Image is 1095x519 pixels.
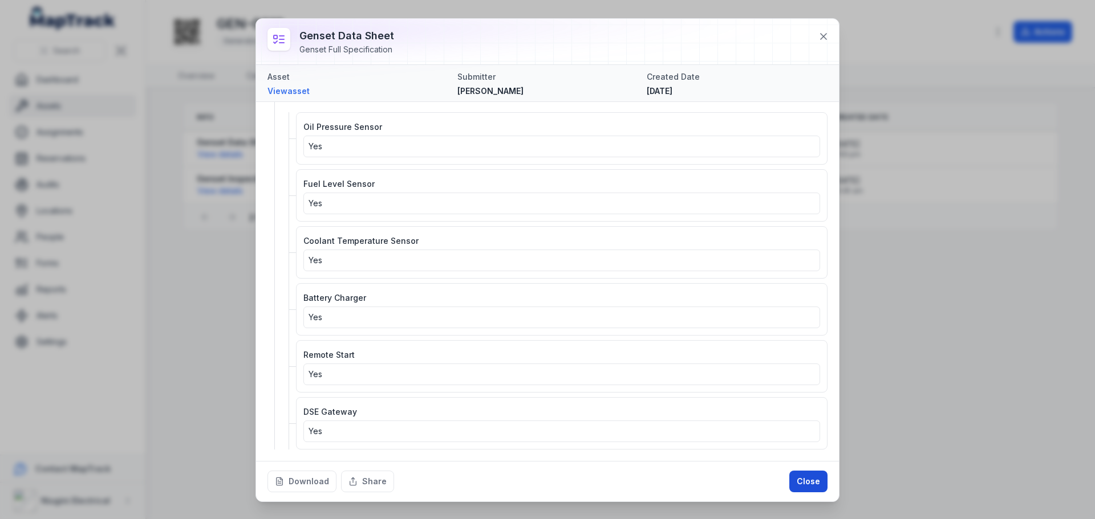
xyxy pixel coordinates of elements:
span: Yes [309,312,322,322]
time: 8/28/2025, 3:50:47 PM [647,86,672,96]
span: [DATE] [647,86,672,96]
span: Yes [309,198,322,208]
button: Share [341,471,394,492]
h3: Genset Data Sheet [299,28,394,44]
span: [PERSON_NAME] [457,86,524,96]
span: Yes [309,426,322,436]
span: Submitter [457,72,496,81]
span: Coolant Temperature Sensor [303,236,419,246]
button: Close [789,471,828,492]
span: Yes [309,369,322,379]
span: Oil Pressure Sensor [303,122,382,132]
span: Remote Start [303,350,355,359]
span: DSE Gateway [303,407,357,416]
div: Genset Full Specification [299,44,394,55]
span: Asset [267,72,290,81]
span: Battery Charger [303,293,366,303]
a: Viewasset [267,85,448,97]
span: Yes [309,141,322,151]
button: Download [267,471,336,492]
span: Yes [309,255,322,265]
span: Created Date [647,72,700,81]
span: Fuel Level Sensor [303,179,375,189]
